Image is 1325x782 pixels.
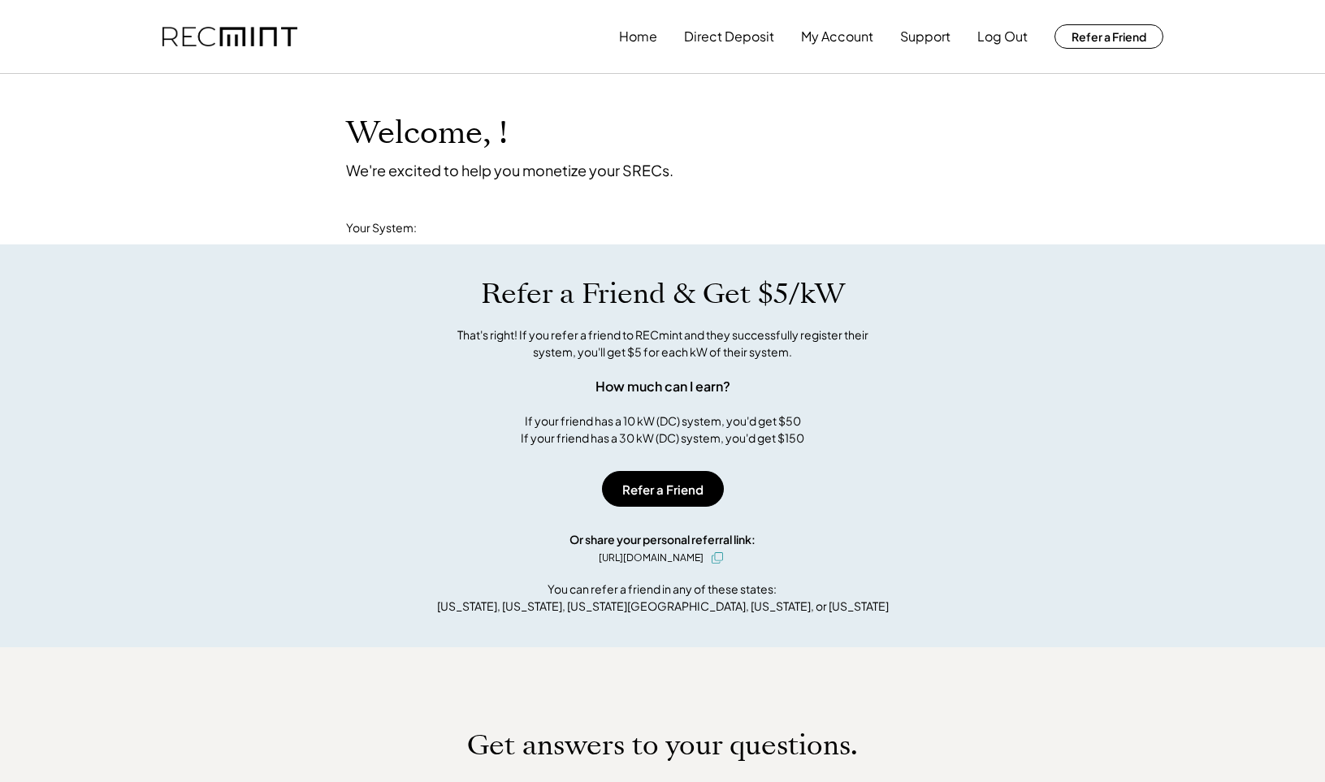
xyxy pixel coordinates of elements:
img: recmint-logotype%403x.png [162,27,297,47]
h1: Welcome, ! [346,114,549,153]
div: Or share your personal referral link: [569,531,756,548]
div: [URL][DOMAIN_NAME] [599,551,704,565]
button: Home [619,20,657,53]
button: Support [900,20,950,53]
div: If your friend has a 10 kW (DC) system, you'd get $50 If your friend has a 30 kW (DC) system, you... [521,413,804,447]
div: You can refer a friend in any of these states: [US_STATE], [US_STATE], [US_STATE][GEOGRAPHIC_DATA... [437,581,889,615]
h1: Refer a Friend & Get $5/kW [481,277,845,311]
div: We're excited to help you monetize your SRECs. [346,161,673,179]
button: Direct Deposit [684,20,774,53]
button: Log Out [977,20,1028,53]
button: click to copy [708,548,727,568]
div: How much can I earn? [595,377,730,396]
div: That's right! If you refer a friend to RECmint and they successfully register their system, you'l... [440,326,886,361]
h1: Get answers to your questions. [467,728,858,763]
button: Refer a Friend [602,471,724,507]
button: My Account [801,20,873,53]
div: Your System: [346,220,417,236]
button: Refer a Friend [1054,24,1163,49]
